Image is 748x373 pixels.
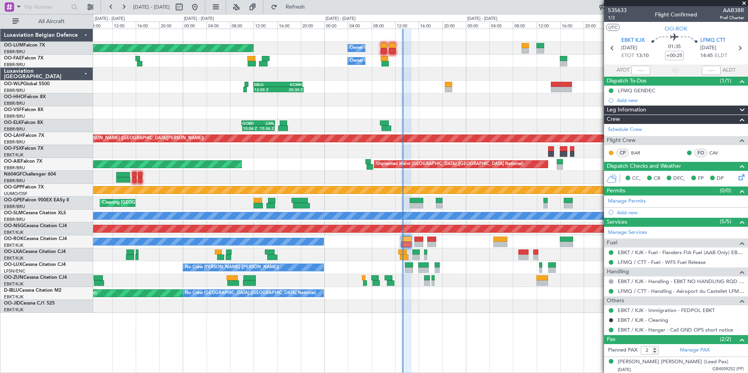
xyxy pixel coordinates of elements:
[608,229,647,237] a: Manage Services
[618,317,668,323] a: EBKT / KJK - Cleaning
[655,11,697,19] div: Flight Confirmed
[621,52,634,60] span: ETOT
[4,82,23,86] span: OO-WLP
[720,335,731,343] span: (2/2)
[4,146,22,151] span: OO-FSX
[720,14,744,21] span: Pref Charter
[4,49,25,55] a: EBBR/BRU
[631,149,649,156] a: BAR
[4,100,25,106] a: EBBR/BRU
[254,87,279,92] div: 12:05 Z
[621,37,645,45] span: EBKT KJK
[4,56,43,61] a: OO-FAEFalcon 7X
[616,149,629,157] div: CP
[4,237,23,241] span: OO-ROK
[4,249,66,254] a: OO-LXACessna Citation CJ4
[4,43,45,48] a: OO-LUMFalcon 7X
[4,242,23,248] a: EBKT/KJK
[4,82,50,86] a: OO-WLPGlobal 5500
[254,22,277,29] div: 12:00
[442,22,466,29] div: 20:00
[230,22,254,29] div: 08:00
[4,88,25,93] a: EBBR/BRU
[267,1,314,13] button: Refresh
[607,115,620,124] span: Crew
[489,22,513,29] div: 04:00
[607,77,646,86] span: Dispatch To-Dos
[4,307,23,313] a: EBKT/KJK
[466,22,489,29] div: 00:00
[618,367,631,373] span: [DATE]
[607,162,681,171] span: Dispatch Checks and Weather
[4,126,25,132] a: EBBR/BRU
[607,267,629,276] span: Handling
[4,262,66,267] a: OO-LUXCessna Citation CJ4
[4,224,67,228] a: OO-NSGCessna Citation CJ4
[279,4,312,10] span: Refresh
[324,22,348,29] div: 00:00
[4,275,23,280] span: OO-ZUN
[723,66,735,74] span: ALDT
[617,66,629,74] span: ATOT
[258,126,274,131] div: 15:36 Z
[4,43,23,48] span: OO-LUM
[608,197,646,205] a: Manage Permits
[467,16,497,22] div: [DATE] - [DATE]
[185,262,279,273] div: No Crew [PERSON_NAME] ([PERSON_NAME])
[720,77,731,85] span: (1/1)
[183,22,206,29] div: 00:00
[694,149,707,157] div: FO
[4,249,22,254] span: OO-LXA
[720,6,744,14] span: AAB38R
[4,172,22,177] span: N604GF
[4,108,43,112] a: OO-VSFFalcon 8X
[419,22,442,29] div: 16:00
[102,197,233,209] div: Cleaning [GEOGRAPHIC_DATA] ([GEOGRAPHIC_DATA] National)
[4,62,25,68] a: EBBR/BRU
[618,307,715,314] a: EBKT / KJK - Immigration - FEDPOL EBKT
[4,108,22,112] span: OO-VSF
[607,218,627,227] span: Services
[185,287,316,299] div: No Crew [GEOGRAPHIC_DATA] ([GEOGRAPHIC_DATA] National)
[24,1,69,13] input: Trip Number
[4,152,23,158] a: EBKT/KJK
[4,281,23,287] a: EBKT/KJK
[243,126,259,131] div: 10:06 Z
[4,178,25,184] a: EBBR/BRU
[4,268,25,274] a: LFSN/ENC
[207,22,230,29] div: 04:00
[4,198,69,203] a: OO-GPEFalcon 900EX EASy II
[4,56,22,61] span: OO-FAE
[618,259,706,265] a: LFMQ / CTT - Fuel - WFS Fuel Release
[636,52,649,60] span: 13:10
[715,52,727,60] span: ELDT
[4,165,25,171] a: EBBR/BRU
[631,66,650,75] input: --:--
[608,6,627,14] span: 535633
[618,249,744,256] a: EBKT / KJK - Fuel - Flanders FIA Fuel (AAB Only) EBKT / KJK
[621,44,637,52] span: [DATE]
[372,22,395,29] div: 08:00
[632,175,641,183] span: CC,
[258,121,274,126] div: LIML
[673,175,685,183] span: DFC,
[700,37,725,45] span: LFMQ CTT
[254,82,278,87] div: EBLG
[617,209,744,216] div: Add new
[4,288,61,293] a: D-IBLUCessna Citation M2
[608,14,627,21] span: 1/2
[4,95,24,99] span: OO-HHO
[88,22,112,29] div: 08:00
[618,288,744,294] a: LFMQ / CTT - Handling - Aéroport du Castellet LFMQ/ CTT***MYHANDLING***
[4,275,67,280] a: OO-ZUNCessna Citation CJ4
[4,211,66,215] a: OO-SLMCessna Citation XLS
[717,175,724,183] span: DP
[618,326,733,333] a: EBKT / KJK - Hangar - Call GND OPS short notice
[112,22,136,29] div: 12:00
[159,22,183,29] div: 20:00
[95,16,125,22] div: [DATE] - [DATE]
[4,185,22,190] span: OO-GPP
[4,255,23,261] a: EBKT/KJK
[4,288,19,293] span: D-IBLU
[4,211,23,215] span: OO-SLM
